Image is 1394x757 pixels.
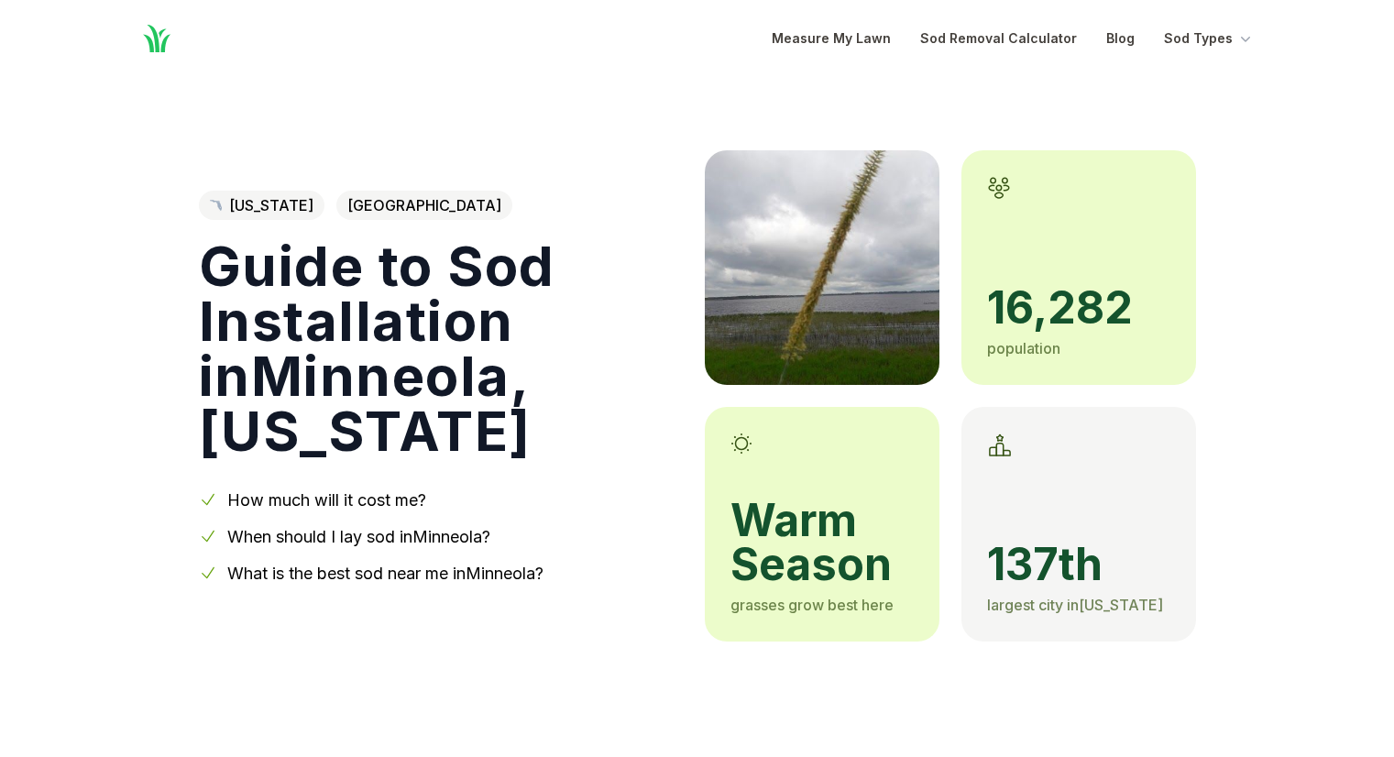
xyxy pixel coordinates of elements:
a: Blog [1106,27,1135,49]
span: 16,282 [987,286,1170,330]
span: population [987,339,1060,357]
span: warm season [730,499,914,587]
a: Measure My Lawn [772,27,891,49]
img: Florida state outline [210,200,222,212]
button: Sod Types [1164,27,1255,49]
img: A picture of Minneola [705,150,939,385]
span: 137th [987,543,1170,587]
a: When should I lay sod inMinneola? [227,527,490,546]
span: largest city in [US_STATE] [987,596,1163,614]
a: [US_STATE] [199,191,324,220]
a: What is the best sod near me inMinneola? [227,564,543,583]
a: How much will it cost me? [227,490,426,510]
h1: Guide to Sod Installation in Minneola , [US_STATE] [199,238,675,458]
span: grasses grow best here [730,596,894,614]
span: [GEOGRAPHIC_DATA] [336,191,512,220]
a: Sod Removal Calculator [920,27,1077,49]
